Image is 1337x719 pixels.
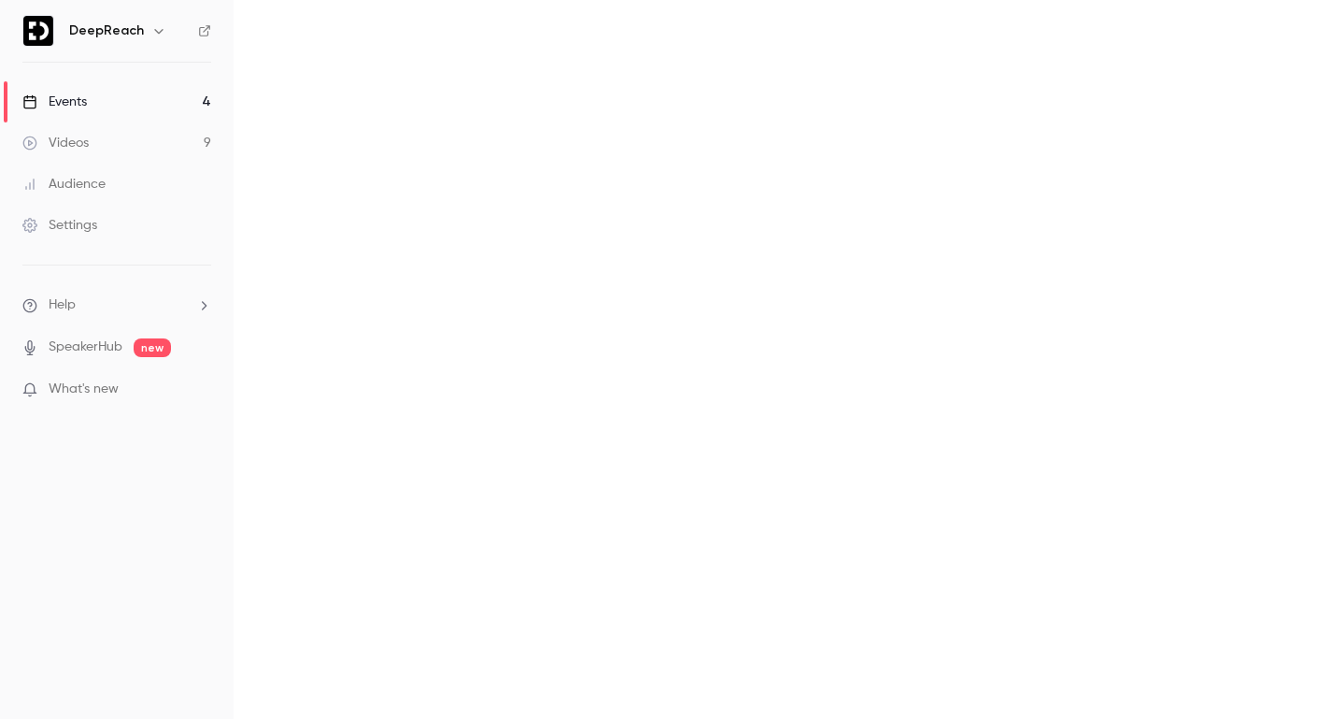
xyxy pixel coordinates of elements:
[69,22,144,40] h6: DeepReach
[23,16,53,46] img: DeepReach
[22,295,211,315] li: help-dropdown-opener
[22,175,106,194] div: Audience
[22,93,87,111] div: Events
[49,380,119,399] span: What's new
[22,134,89,152] div: Videos
[49,338,122,357] a: SpeakerHub
[134,338,171,357] span: new
[49,295,76,315] span: Help
[22,216,97,235] div: Settings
